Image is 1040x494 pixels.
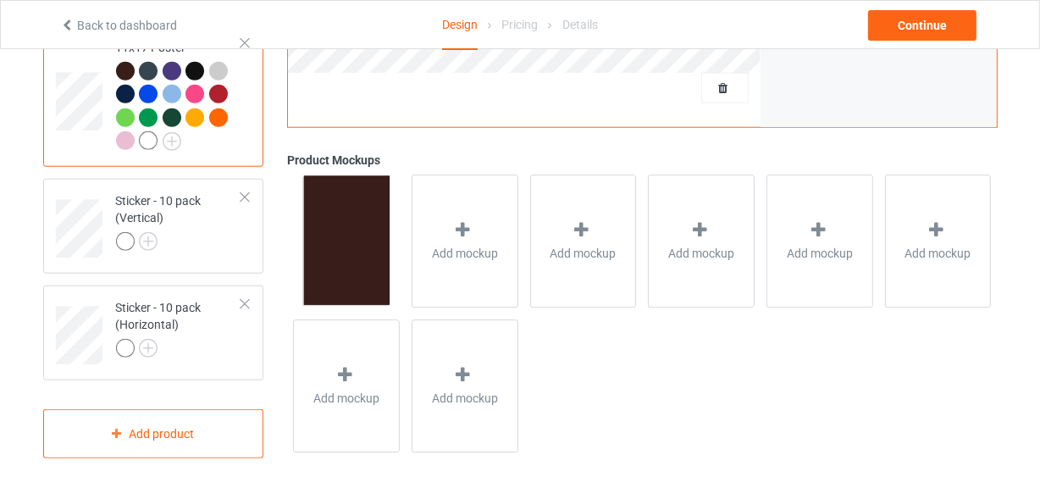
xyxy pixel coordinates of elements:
[287,152,997,169] div: Product Mockups
[530,175,637,308] div: Add mockup
[313,390,379,407] span: Add mockup
[648,175,755,308] div: Add mockup
[412,319,518,452] div: Add mockup
[868,10,976,41] div: Continue
[562,1,598,48] div: Details
[432,245,498,262] span: Add mockup
[116,192,242,250] div: Sticker - 10 pack (Vertical)
[550,245,617,262] span: Add mockup
[139,339,158,358] img: svg+xml;base64,PD94bWwgdmVyc2lvbj0iMS4wIiBlbmNvZGluZz0iVVRGLTgiPz4KPHN2ZyB3aWR0aD0iMjJweCIgaGVpZ2...
[163,132,181,151] img: svg+xml;base64,PD94bWwgdmVyc2lvbj0iMS4wIiBlbmNvZGluZz0iVVRGLTgiPz4KPHN2ZyB3aWR0aD0iMjJweCIgaGVpZ2...
[116,39,242,149] div: 11x17 Poster
[139,232,158,251] img: svg+xml;base64,PD94bWwgdmVyc2lvbj0iMS4wIiBlbmNvZGluZz0iVVRGLTgiPz4KPHN2ZyB3aWR0aD0iMjJweCIgaGVpZ2...
[43,409,264,459] div: Add product
[43,179,264,274] div: Sticker - 10 pack (Vertical)
[43,25,264,166] div: 11x17 Poster
[43,286,264,380] div: Sticker - 10 pack (Horizontal)
[501,1,538,48] div: Pricing
[787,245,853,262] span: Add mockup
[442,1,478,50] div: Design
[668,245,734,262] span: Add mockup
[412,175,518,308] div: Add mockup
[432,390,498,407] span: Add mockup
[905,245,971,262] span: Add mockup
[293,175,399,307] img: regular.jpg
[885,175,992,308] div: Add mockup
[60,19,177,32] a: Back to dashboard
[116,299,242,357] div: Sticker - 10 pack (Horizontal)
[766,175,873,308] div: Add mockup
[293,319,400,452] div: Add mockup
